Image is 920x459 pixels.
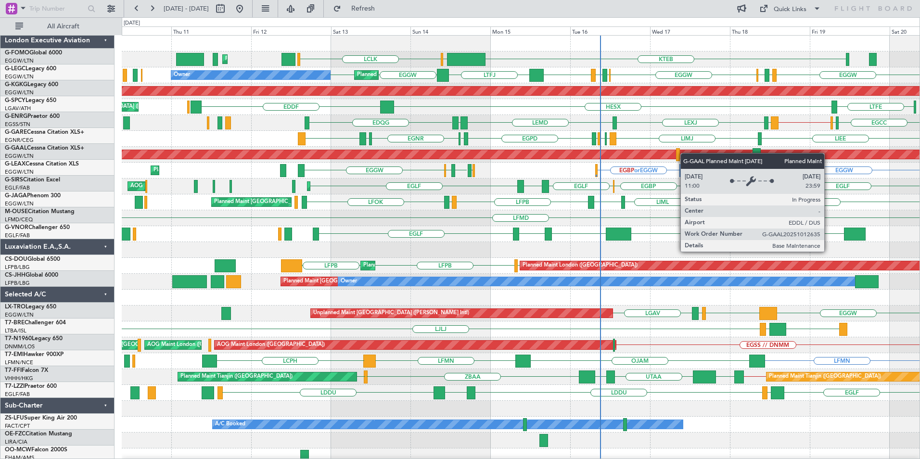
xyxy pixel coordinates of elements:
[5,161,26,167] span: G-LEAX
[331,26,411,35] div: Sat 13
[810,26,890,35] div: Fri 19
[147,338,255,352] div: AOG Maint London ([GEOGRAPHIC_DATA])
[730,26,810,35] div: Thu 18
[5,256,60,262] a: CS-DOUGlobal 6500
[5,82,27,88] span: G-KGKG
[5,168,34,176] a: EGGW/LTN
[5,256,27,262] span: CS-DOU
[363,258,515,273] div: Planned Maint [GEOGRAPHIC_DATA] ([GEOGRAPHIC_DATA])
[5,225,70,230] a: G-VNORChallenger 650
[5,225,28,230] span: G-VNOR
[570,26,650,35] div: Tue 16
[217,338,325,352] div: AOG Maint London ([GEOGRAPHIC_DATA])
[5,129,84,135] a: G-GARECessna Citation XLS+
[341,274,357,289] div: Owner
[5,422,30,430] a: FACT/CPT
[174,68,190,82] div: Owner
[5,98,26,103] span: G-SPCY
[5,184,30,191] a: EGLF/FAB
[11,19,104,34] button: All Aircraft
[214,195,366,209] div: Planned Maint [GEOGRAPHIC_DATA] ([GEOGRAPHIC_DATA])
[5,375,33,382] a: VHHH/HKG
[225,52,377,66] div: Planned Maint [GEOGRAPHIC_DATA] ([GEOGRAPHIC_DATA])
[5,391,30,398] a: EGLF/FAB
[5,193,61,199] a: G-JAGAPhenom 300
[5,272,58,278] a: CS-JHHGlobal 6000
[5,50,62,56] a: G-FOMOGlobal 6000
[754,1,826,16] button: Quick Links
[5,368,22,373] span: T7-FFI
[5,327,26,334] a: LTBA/ISL
[5,336,63,342] a: T7-N1960Legacy 650
[5,447,67,453] a: OO-MCWFalcon 2000S
[5,153,34,160] a: EGGW/LTN
[5,320,66,326] a: T7-BREChallenger 604
[5,177,23,183] span: G-SIRS
[91,26,171,35] div: Wed 10
[283,274,435,289] div: Planned Maint [GEOGRAPHIC_DATA] ([GEOGRAPHIC_DATA])
[5,73,34,80] a: EGGW/LTN
[164,4,209,13] span: [DATE] - [DATE]
[310,179,461,193] div: Planned Maint [GEOGRAPHIC_DATA] ([GEOGRAPHIC_DATA])
[5,193,27,199] span: G-JAGA
[153,163,305,178] div: Planned Maint [GEOGRAPHIC_DATA] ([GEOGRAPHIC_DATA])
[769,370,881,384] div: Planned Maint Tianjin ([GEOGRAPHIC_DATA])
[5,336,32,342] span: T7-N1960
[343,5,383,12] span: Refresh
[171,26,251,35] div: Thu 11
[180,370,293,384] div: Planned Maint Tianjin ([GEOGRAPHIC_DATA])
[774,5,806,14] div: Quick Links
[5,209,28,215] span: M-OUSE
[5,105,31,112] a: LGAV/ATH
[5,145,27,151] span: G-GAAL
[650,26,730,35] div: Wed 17
[5,232,30,239] a: EGLF/FAB
[5,177,60,183] a: G-SIRSCitation Excel
[5,383,57,389] a: T7-LZZIPraetor 600
[490,26,570,35] div: Mon 15
[5,66,56,72] a: G-LEGCLegacy 600
[5,145,84,151] a: G-GAALCessna Citation XLS+
[5,438,27,446] a: LIRA/CIA
[25,23,102,30] span: All Aircraft
[5,89,34,96] a: EGGW/LTN
[5,114,60,119] a: G-ENRGPraetor 600
[5,343,35,350] a: DNMM/LOS
[5,368,48,373] a: T7-FFIFalcon 7X
[5,447,31,453] span: OO-MCW
[29,1,85,16] input: Trip Number
[5,359,33,366] a: LFMN/NCE
[5,161,79,167] a: G-LEAXCessna Citation XLS
[5,304,56,310] a: LX-TROLegacy 650
[5,352,64,357] a: T7-EMIHawker 900XP
[5,200,34,207] a: EGGW/LTN
[5,57,34,64] a: EGGW/LTN
[5,311,34,319] a: EGGW/LTN
[523,258,638,273] div: Planned Maint London ([GEOGRAPHIC_DATA])
[313,306,469,320] div: Unplanned Maint [GEOGRAPHIC_DATA] ([PERSON_NAME] Intl)
[5,415,77,421] a: ZS-LFUSuper King Air 200
[5,264,30,271] a: LFPB/LBG
[124,19,140,27] div: [DATE]
[5,121,30,128] a: EGSS/STN
[5,415,24,421] span: ZS-LFU
[5,352,24,357] span: T7-EMI
[329,1,386,16] button: Refresh
[410,26,490,35] div: Sun 14
[71,338,179,352] div: AOG Maint London ([GEOGRAPHIC_DATA])
[357,68,509,82] div: Planned Maint [GEOGRAPHIC_DATA] ([GEOGRAPHIC_DATA])
[5,82,58,88] a: G-KGKGLegacy 600
[5,320,25,326] span: T7-BRE
[5,272,26,278] span: CS-JHH
[5,137,34,144] a: EGNR/CEG
[5,129,27,135] span: G-GARE
[5,280,30,287] a: LFPB/LBG
[5,216,33,223] a: LFMD/CEQ
[130,179,204,193] div: AOG Maint [PERSON_NAME]
[5,383,25,389] span: T7-LZZI
[5,304,26,310] span: LX-TRO
[5,431,26,437] span: OE-FZC
[251,26,331,35] div: Fri 12
[5,431,72,437] a: OE-FZCCitation Mustang
[5,114,27,119] span: G-ENRG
